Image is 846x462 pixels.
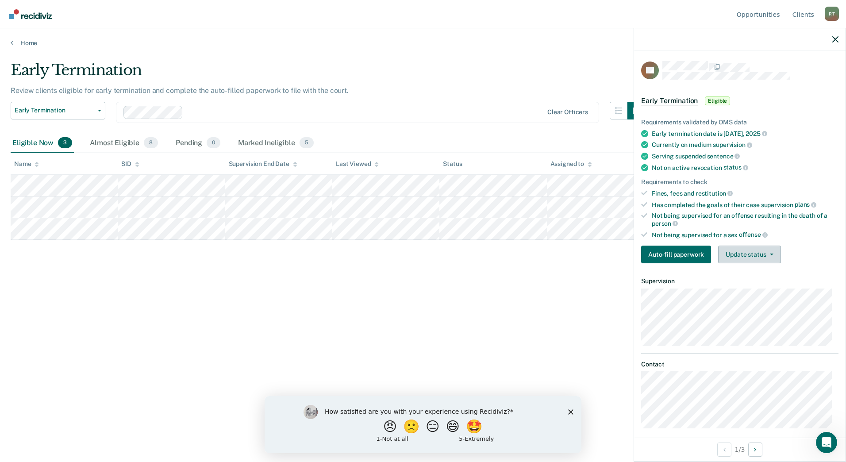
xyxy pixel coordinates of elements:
div: Early TerminationEligible [634,87,846,115]
span: Early Termination [15,107,94,114]
span: plans [795,201,816,208]
div: R T [825,7,839,21]
span: 2025 [746,130,767,137]
button: Auto-fill paperwork [641,246,711,263]
div: Status [443,160,462,168]
dt: Contact [641,361,838,368]
div: Not being supervised for a sex [652,231,838,239]
div: Early Termination [11,61,645,86]
div: Supervision End Date [229,160,297,168]
div: Clear officers [547,108,588,116]
div: SID [121,160,139,168]
iframe: Survey by Kim from Recidiviz [265,396,581,453]
span: status [723,164,748,171]
div: Last Viewed [336,160,379,168]
span: Eligible [705,96,730,105]
div: Has completed the goals of their case supervision [652,201,838,209]
span: person [652,220,678,227]
button: Profile dropdown button [825,7,839,21]
dt: Supervision [641,277,838,285]
span: 3 [58,137,72,149]
a: Home [11,39,835,47]
div: Currently on medium [652,141,838,149]
div: Not being supervised for an offense resulting in the death of a [652,212,838,227]
iframe: Intercom live chat [816,432,837,453]
div: Marked Ineligible [236,134,315,153]
div: Not on active revocation [652,164,838,172]
span: restitution [696,190,733,197]
div: Eligible Now [11,134,74,153]
button: Next Opportunity [748,443,762,457]
div: Requirements validated by OMS data [641,119,838,126]
div: Early termination date is [DATE], [652,130,838,138]
span: Early Termination [641,96,698,105]
div: Fines, fees and [652,189,838,197]
span: 0 [207,137,220,149]
div: Assigned to [550,160,592,168]
button: Update status [718,246,781,263]
img: Recidiviz [9,9,52,19]
div: Pending [174,134,222,153]
div: Almost Eligible [88,134,160,153]
div: Name [14,160,39,168]
div: Requirements to check [641,178,838,186]
div: 1 / 3 [634,438,846,461]
div: Serving suspended [652,152,838,160]
button: Previous Opportunity [717,443,731,457]
span: supervision [713,141,752,148]
span: 8 [144,137,158,149]
span: sentence [707,153,740,160]
span: offense [739,231,768,238]
a: Navigate to form link [641,246,715,263]
span: 5 [300,137,314,149]
p: Review clients eligible for early termination and complete the auto-filled paperwork to file with... [11,86,349,95]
